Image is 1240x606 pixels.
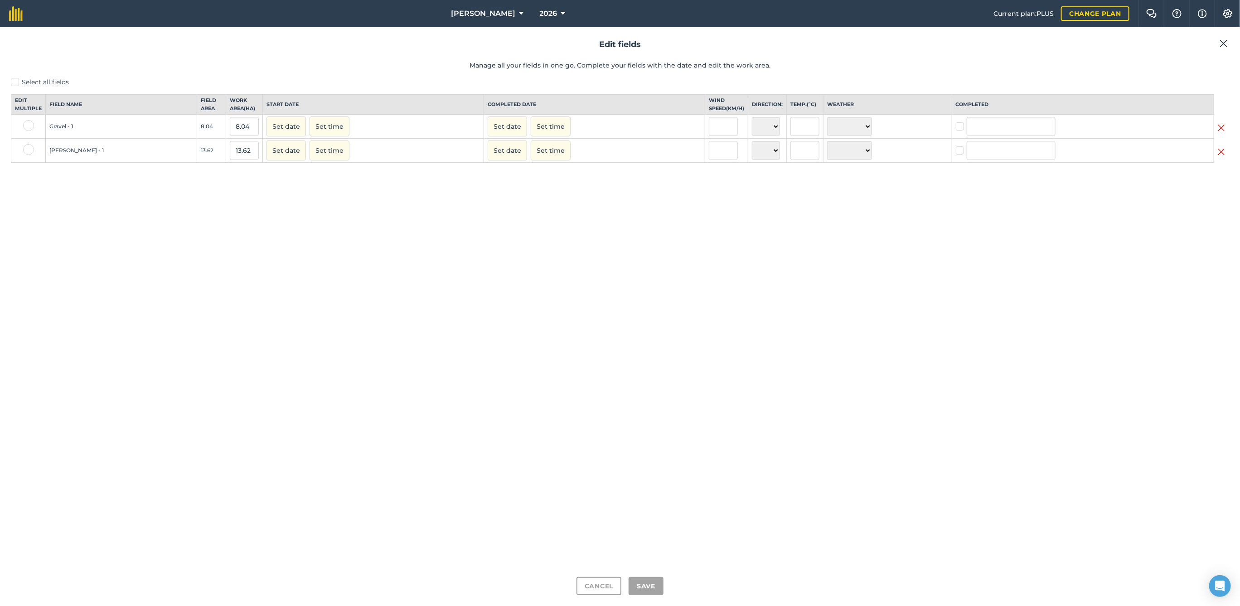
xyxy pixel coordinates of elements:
img: svg+xml;base64,PHN2ZyB4bWxucz0iaHR0cDovL3d3dy53My5vcmcvMjAwMC9zdmciIHdpZHRoPSIxNyIgaGVpZ2h0PSIxNy... [1198,8,1207,19]
img: svg+xml;base64,PHN2ZyB4bWxucz0iaHR0cDovL3d3dy53My5vcmcvMjAwMC9zdmciIHdpZHRoPSIyMiIgaGVpZ2h0PSIzMC... [1220,38,1228,49]
div: Open Intercom Messenger [1209,575,1231,597]
th: Weather [823,95,952,115]
label: Select all fields [11,78,1229,87]
th: Field Area [197,95,226,115]
a: Change plan [1061,6,1129,21]
td: [PERSON_NAME] - 1 [46,139,197,163]
td: 8.04 [197,115,226,139]
span: [PERSON_NAME] [451,8,515,19]
th: Completed [952,95,1214,115]
button: Set time [310,141,349,160]
th: Edit multiple [11,95,46,115]
button: Set date [266,141,306,160]
span: Current plan : PLUS [993,9,1054,19]
img: Two speech bubbles overlapping with the left bubble in the forefront [1146,9,1157,18]
th: Direction: [748,95,787,115]
th: Wind speed ( km/h ) [705,95,748,115]
button: Save [629,577,664,595]
button: Set time [310,116,349,136]
th: Temp. ( ° C ) [787,95,823,115]
button: Set time [531,141,571,160]
button: Cancel [576,577,621,595]
img: A cog icon [1222,9,1233,18]
span: 2026 [540,8,557,19]
h2: Edit fields [11,38,1229,51]
th: Work area ( Ha ) [226,95,263,115]
th: Field name [46,95,197,115]
th: Start date [263,95,484,115]
td: Gravel - 1 [46,115,197,139]
img: svg+xml;base64,PHN2ZyB4bWxucz0iaHR0cDovL3d3dy53My5vcmcvMjAwMC9zdmciIHdpZHRoPSIyMiIgaGVpZ2h0PSIzMC... [1218,122,1225,133]
button: Set date [488,116,527,136]
img: svg+xml;base64,PHN2ZyB4bWxucz0iaHR0cDovL3d3dy53My5vcmcvMjAwMC9zdmciIHdpZHRoPSIyMiIgaGVpZ2h0PSIzMC... [1218,146,1225,157]
button: Set date [266,116,306,136]
img: fieldmargin Logo [9,6,23,21]
button: Set time [531,116,571,136]
th: Completed date [484,95,705,115]
img: A question mark icon [1172,9,1182,18]
p: Manage all your fields in one go. Complete your fields with the date and edit the work area. [11,60,1229,70]
td: 13.62 [197,139,226,163]
button: Set date [488,141,527,160]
